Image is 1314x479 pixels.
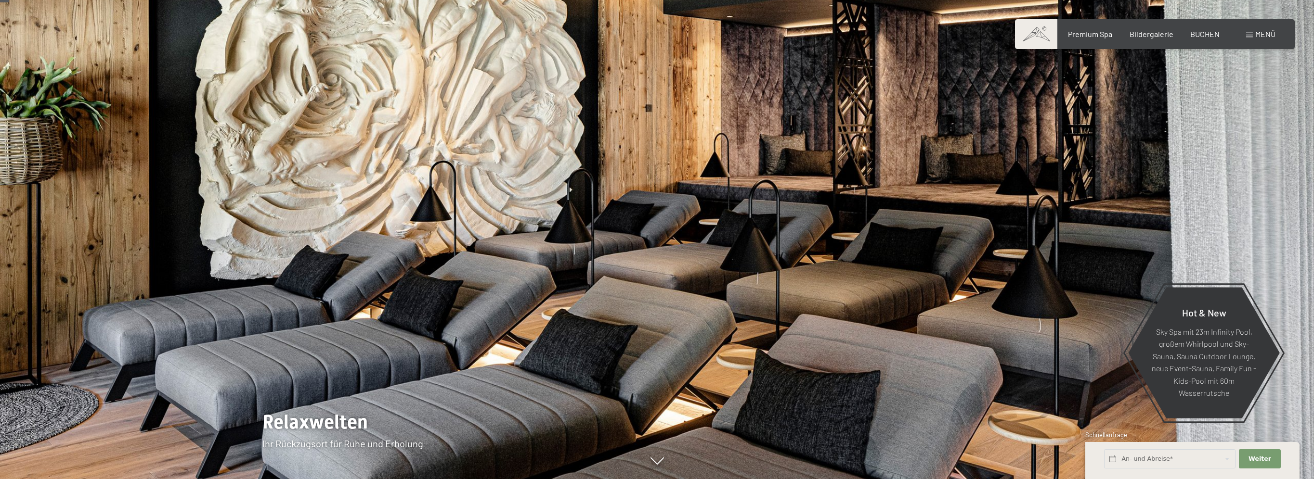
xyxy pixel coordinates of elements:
[1152,325,1256,399] p: Sky Spa mit 23m Infinity Pool, großem Whirlpool und Sky-Sauna, Sauna Outdoor Lounge, neue Event-S...
[1249,454,1271,463] span: Weiter
[1190,29,1220,38] a: BUCHEN
[1239,449,1280,469] button: Weiter
[1068,29,1112,38] a: Premium Spa
[1182,306,1226,318] span: Hot & New
[1128,287,1280,419] a: Hot & New Sky Spa mit 23m Infinity Pool, großem Whirlpool und Sky-Sauna, Sauna Outdoor Lounge, ne...
[1255,29,1275,38] span: Menü
[1130,29,1173,38] a: Bildergalerie
[1085,431,1127,439] span: Schnellanfrage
